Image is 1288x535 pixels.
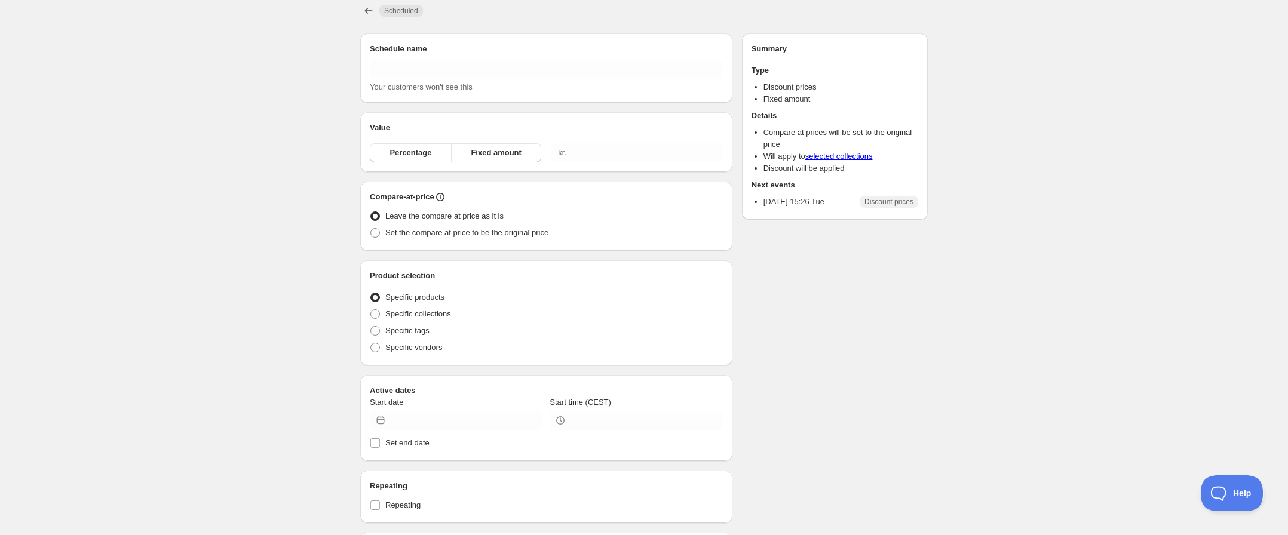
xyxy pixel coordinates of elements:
span: Your customers won't see this [370,82,473,91]
li: Will apply to [763,150,918,162]
button: Percentage [370,143,452,162]
p: [DATE] 15:26 Tue [763,196,824,208]
span: Scheduled [384,6,418,16]
span: Percentage [390,147,431,159]
span: Specific products [385,293,444,302]
a: selected collections [805,152,873,161]
span: Repeating [385,500,421,509]
span: Specific tags [385,326,430,335]
h2: Compare-at-price [370,191,434,203]
h2: Details [752,110,918,122]
span: Specific collections [385,309,451,318]
li: Discount will be applied [763,162,918,174]
span: Start date [370,398,403,407]
h2: Schedule name [370,43,723,55]
h2: Next events [752,179,918,191]
li: Fixed amount [763,93,918,105]
h2: Summary [752,43,918,55]
h2: Active dates [370,385,723,396]
iframe: Toggle Customer Support [1201,475,1264,511]
h2: Repeating [370,480,723,492]
span: Specific vendors [385,343,442,352]
h2: Type [752,64,918,76]
li: Discount prices [763,81,918,93]
span: Start time (CEST) [550,398,611,407]
span: Set end date [385,438,430,447]
span: Discount prices [864,197,913,207]
h2: Value [370,122,723,134]
span: Set the compare at price to be the original price [385,228,548,237]
h2: Product selection [370,270,723,282]
button: Fixed amount [451,143,541,162]
button: Schedules [360,2,377,19]
span: Fixed amount [471,147,522,159]
span: kr. [558,148,566,157]
span: Leave the compare at price as it is [385,211,504,220]
li: Compare at prices will be set to the original price [763,127,918,150]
